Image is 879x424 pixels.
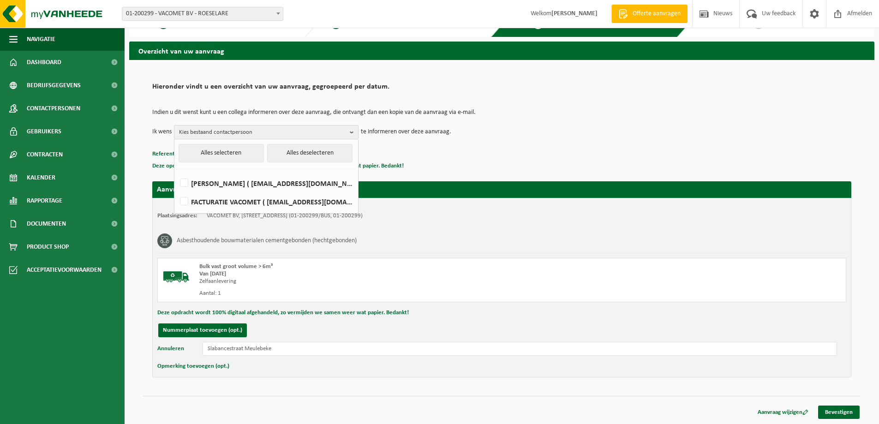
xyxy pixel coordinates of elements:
h3: Asbesthoudende bouwmaterialen cementgebonden (hechtgebonden) [177,233,357,248]
button: Alles deselecteren [267,144,353,162]
button: Opmerking toevoegen (opt.) [157,360,229,372]
label: FACTURATIE VACOMET ( [EMAIL_ADDRESS][DOMAIN_NAME] ) [178,195,353,209]
span: Rapportage [27,189,62,212]
span: Contactpersonen [27,97,80,120]
span: Offerte aanvragen [630,9,683,18]
div: Aantal: 1 [199,290,539,297]
span: 01-200299 - VACOMET BV - ROESELARE [122,7,283,21]
h2: Hieronder vindt u een overzicht van uw aanvraag, gegroepeerd per datum. [152,83,851,96]
span: Contracten [27,143,63,166]
td: VACOMET BV, [STREET_ADDRESS] (01-200299/BUS, 01-200299) [207,212,363,220]
img: BL-SO-LV.png [162,263,190,291]
strong: Aanvraag voor [DATE] [157,186,226,193]
h2: Overzicht van uw aanvraag [129,42,874,60]
span: Kies bestaand contactpersoon [179,125,346,139]
strong: [PERSON_NAME] [551,10,598,17]
strong: Van [DATE] [199,271,226,277]
span: Bedrijfsgegevens [27,74,81,97]
span: Product Shop [27,235,69,258]
button: Deze opdracht wordt 100% digitaal afgehandeld, zo vermijden we samen weer wat papier. Bedankt! [152,160,404,172]
p: Ik wens [152,125,172,139]
a: Offerte aanvragen [611,5,688,23]
button: Referentie toevoegen (opt.) [152,148,223,160]
strong: Plaatsingsadres: [157,213,197,219]
div: Zelfaanlevering [199,278,539,285]
input: Uw referentie voor deze aanvraag [203,342,837,356]
button: Deze opdracht wordt 100% digitaal afgehandeld, zo vermijden we samen weer wat papier. Bedankt! [157,307,409,319]
button: Kies bestaand contactpersoon [174,125,359,139]
span: Bulk vast groot volume > 6m³ [199,263,273,269]
button: Nummerplaat toevoegen (opt.) [158,323,247,337]
p: te informeren over deze aanvraag. [361,125,451,139]
span: 01-200299 - VACOMET BV - ROESELARE [122,7,283,20]
span: Gebruikers [27,120,61,143]
span: Documenten [27,212,66,235]
a: Bevestigen [818,406,860,419]
p: Indien u dit wenst kunt u een collega informeren over deze aanvraag, die ontvangt dan een kopie v... [152,109,851,116]
button: Alles selecteren [179,144,264,162]
span: Acceptatievoorwaarden [27,258,102,281]
button: Annuleren [157,342,184,356]
span: Navigatie [27,28,55,51]
span: Kalender [27,166,55,189]
label: [PERSON_NAME] ( [EMAIL_ADDRESS][DOMAIN_NAME] ) [178,176,353,190]
span: Dashboard [27,51,61,74]
a: Aanvraag wijzigen [751,406,815,419]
